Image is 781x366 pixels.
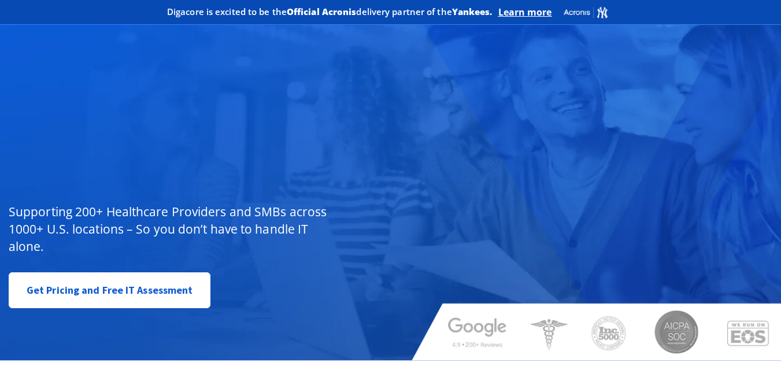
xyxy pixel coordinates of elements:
[27,279,193,302] span: Get Pricing and Free IT Assessment
[563,6,608,19] img: Acronis
[498,6,552,18] a: Learn more
[9,272,210,308] a: Get Pricing and Free IT Assessment
[9,203,328,255] p: Supporting 200+ Healthcare Providers and SMBs across 1000+ U.S. locations – So you don’t have to ...
[452,6,493,17] b: Yankees.
[167,8,493,16] h2: Digacore is excited to be the delivery partner of the
[287,6,357,17] b: Official Acronis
